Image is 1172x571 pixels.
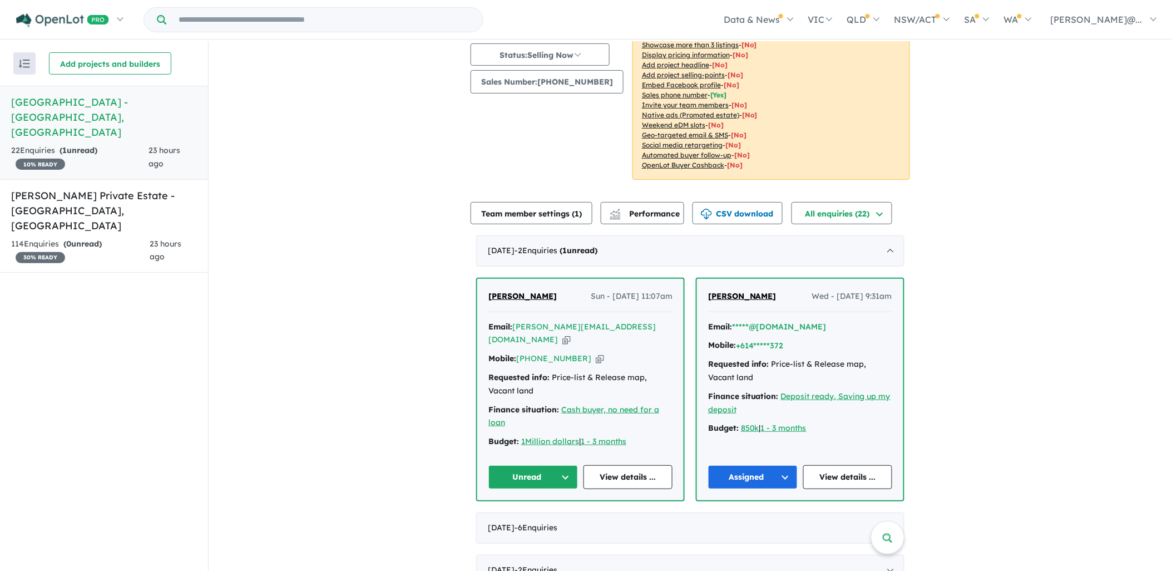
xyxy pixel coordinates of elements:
[741,423,759,433] a: 850k
[60,145,97,155] strong: ( unread)
[708,358,892,385] div: Price-list & Release map, Vacant land
[642,51,730,59] u: Display pricing information
[62,145,67,155] span: 1
[521,436,579,446] a: 1Million dollars
[642,81,721,89] u: Embed Facebook profile
[611,209,680,219] span: Performance
[708,422,892,435] div: |
[488,436,519,446] strong: Budget:
[708,290,777,303] a: [PERSON_NAME]
[49,52,171,75] button: Add projects and builders
[642,161,724,169] u: OpenLot Buyer Cashback
[16,159,65,170] span: 10 % READY
[515,523,557,533] span: - 6 Enquir ies
[727,161,743,169] span: [No]
[761,423,807,433] a: 1 - 3 months
[733,51,748,59] span: [ No ]
[562,245,567,255] span: 1
[712,61,728,69] span: [ No ]
[731,131,746,139] span: [No]
[708,391,779,401] strong: Finance situation:
[642,61,709,69] u: Add project headline
[488,372,550,382] strong: Requested info:
[581,436,626,446] a: 1 - 3 months
[642,121,705,129] u: Weekend eDM slots
[488,290,557,303] a: [PERSON_NAME]
[708,291,777,301] span: [PERSON_NAME]
[701,209,712,220] img: download icon
[728,71,743,79] span: [ No ]
[632,1,910,180] p: Your project is only comparing to other top-performing projects in your area: - - - - - - - - - -...
[488,405,659,428] a: Cash buyer, no need for a loan
[725,141,741,149] span: [No]
[19,60,30,68] img: sort.svg
[642,101,729,109] u: Invite your team members
[708,322,732,332] strong: Email:
[596,353,604,365] button: Copy
[708,359,769,369] strong: Requested info:
[642,151,731,159] u: Automated buyer follow-up
[642,141,723,149] u: Social media retargeting
[150,239,182,262] span: 23 hours ago
[476,513,904,544] div: [DATE]
[11,144,149,171] div: 22 Enquir ies
[741,41,757,49] span: [ No ]
[149,145,181,169] span: 23 hours ago
[591,290,672,303] span: Sun - [DATE] 11:07am
[488,405,559,415] strong: Finance situation:
[792,202,892,224] button: All enquiries (22)
[642,91,708,99] u: Sales phone number
[471,43,610,66] button: Status:Selling Now
[708,340,736,350] strong: Mobile:
[562,334,571,346] button: Copy
[710,91,726,99] span: [ Yes ]
[515,245,597,255] span: - 2 Enquir ies
[803,465,893,489] a: View details ...
[731,101,747,109] span: [ No ]
[642,131,728,139] u: Geo-targeted email & SMS
[601,202,684,224] button: Performance
[516,353,591,363] a: [PHONE_NUMBER]
[610,212,621,219] img: bar-chart.svg
[16,13,109,27] img: Openlot PRO Logo White
[610,209,620,215] img: line-chart.svg
[642,41,739,49] u: Showcase more than 3 listings
[488,353,516,363] strong: Mobile:
[708,423,739,433] strong: Budget:
[169,8,481,32] input: Try estate name, suburb, builder or developer
[642,71,725,79] u: Add project selling-points
[734,151,750,159] span: [No]
[471,202,592,224] button: Team member settings (1)
[11,95,197,140] h5: [GEOGRAPHIC_DATA] - [GEOGRAPHIC_DATA] , [GEOGRAPHIC_DATA]
[488,371,672,398] div: Price-list & Release map, Vacant land
[16,252,65,263] span: 30 % READY
[11,188,197,233] h5: [PERSON_NAME] Private Estate - [GEOGRAPHIC_DATA] , [GEOGRAPHIC_DATA]
[476,235,904,267] div: [DATE]
[812,290,892,303] span: Wed - [DATE] 9:31am
[63,239,102,249] strong: ( unread)
[708,121,724,129] span: [No]
[642,111,739,119] u: Native ads (Promoted estate)
[11,238,150,264] div: 114 Enquir ies
[708,465,798,489] button: Assigned
[488,435,672,449] div: |
[724,81,739,89] span: [ No ]
[488,322,512,332] strong: Email:
[488,322,656,345] a: [PERSON_NAME][EMAIL_ADDRESS][DOMAIN_NAME]
[1051,14,1143,25] span: [PERSON_NAME]@...
[742,111,758,119] span: [No]
[583,465,673,489] a: View details ...
[708,391,891,415] a: Deposit ready, Saving up my deposit
[488,291,557,301] span: [PERSON_NAME]
[471,70,624,93] button: Sales Number:[PHONE_NUMBER]
[66,239,71,249] span: 0
[693,202,783,224] button: CSV download
[560,245,597,255] strong: ( unread)
[488,465,578,489] button: Unread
